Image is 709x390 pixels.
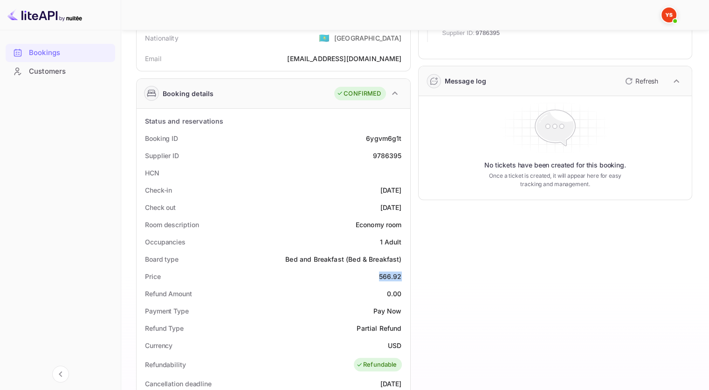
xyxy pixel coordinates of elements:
[285,254,401,264] div: Bed and Breakfast (Bed & Breakfast)
[388,341,401,350] div: USD
[287,54,401,63] div: [EMAIL_ADDRESS][DOMAIN_NAME]
[145,116,223,126] div: Status and reservations
[145,323,184,333] div: Refund Type
[445,76,487,86] div: Message log
[380,185,402,195] div: [DATE]
[145,306,189,316] div: Payment Type
[356,220,402,230] div: Economy room
[484,160,626,170] p: No tickets have been created for this booking.
[366,133,401,143] div: 6ygvm6g1t
[163,89,213,98] div: Booking details
[145,151,179,160] div: Supplier ID
[380,202,402,212] div: [DATE]
[372,151,401,160] div: 9786395
[6,44,115,61] a: Bookings
[334,33,402,43] div: [GEOGRAPHIC_DATA]
[661,7,676,22] img: Yandex Support
[29,48,110,58] div: Bookings
[482,172,628,188] p: Once a ticket is created, it will appear here for easy tracking and management.
[145,341,172,350] div: Currency
[29,66,110,77] div: Customers
[145,133,178,143] div: Booking ID
[6,63,115,81] div: Customers
[145,272,161,281] div: Price
[145,254,179,264] div: Board type
[145,220,199,230] div: Room description
[145,237,186,247] div: Occupancies
[356,360,397,369] div: Refundable
[337,89,381,98] div: CONFIRMED
[145,168,159,178] div: HCN
[145,33,179,43] div: Nationality
[319,29,330,46] span: United States
[379,237,401,247] div: 1 Adult
[357,323,401,333] div: Partial Refund
[380,379,402,389] div: [DATE]
[7,7,82,22] img: LiteAPI logo
[145,54,161,63] div: Email
[475,28,500,38] span: 9786395
[379,272,402,281] div: 566.92
[145,202,176,212] div: Check out
[387,289,402,299] div: 0.00
[6,63,115,80] a: Customers
[145,185,172,195] div: Check-in
[6,44,115,62] div: Bookings
[145,289,192,299] div: Refund Amount
[52,366,69,383] button: Collapse navigation
[373,306,401,316] div: Pay Now
[442,28,475,38] span: Supplier ID:
[620,74,662,89] button: Refresh
[635,76,658,86] p: Refresh
[145,360,186,369] div: Refundability
[145,379,212,389] div: Cancellation deadline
